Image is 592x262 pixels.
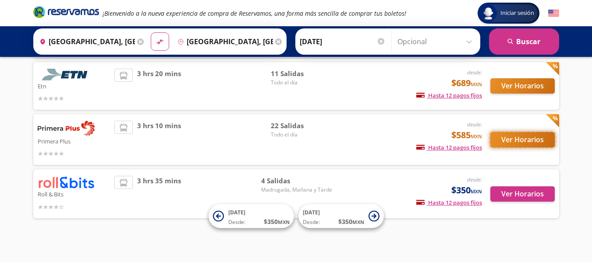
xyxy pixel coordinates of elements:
[338,217,364,226] span: $ 350
[36,31,135,52] input: Buscar Origen
[261,186,332,194] span: Madrugada, Mañana y Tarde
[471,133,482,140] small: MXN
[397,31,476,52] input: Opcional
[303,218,320,226] span: Desde:
[137,121,181,158] span: 3 hrs 10 mins
[416,143,482,151] span: Hasta 12 pagos fijos
[489,28,559,55] button: Buscar
[137,176,181,211] span: 3 hrs 35 mins
[497,9,538,17] span: Iniciar sesión
[490,78,555,94] button: Ver Horarios
[38,176,95,189] img: Roll & Bits
[228,218,245,226] span: Desde:
[103,9,406,17] em: ¡Bienvenido a la nueva experiencia de compra de Reservamos, una forma más sencilla de comprar tus...
[174,31,273,52] input: Buscar Destino
[467,176,482,183] em: desde:
[38,80,110,91] p: Etn
[271,121,332,131] span: 22 Salidas
[38,69,95,80] img: Etn
[38,136,110,146] p: Primera Plus
[300,31,386,52] input: Elegir Fecha
[33,5,99,18] i: Brand Logo
[451,129,482,142] span: $585
[137,69,181,103] span: 3 hrs 20 mins
[271,69,332,79] span: 11 Salidas
[228,209,245,216] span: [DATE]
[471,81,482,87] small: MXN
[38,121,95,136] img: Primera Plus
[264,217,290,226] span: $ 350
[416,199,482,206] span: Hasta 12 pagos fijos
[33,5,99,21] a: Brand Logo
[490,132,555,147] button: Ver Horarios
[298,204,384,228] button: [DATE]Desde:$350MXN
[271,131,332,139] span: Todo el día
[548,8,559,19] button: English
[451,184,482,197] span: $350
[38,189,110,199] p: Roll & Bits
[416,91,482,99] span: Hasta 12 pagos fijos
[209,204,294,228] button: [DATE]Desde:$350MXN
[490,186,555,202] button: Ver Horarios
[467,121,482,128] em: desde:
[471,188,482,195] small: MXN
[352,219,364,225] small: MXN
[451,77,482,90] span: $689
[261,176,332,186] span: 4 Salidas
[467,69,482,76] em: desde:
[271,79,332,87] span: Todo el día
[278,219,290,225] small: MXN
[303,209,320,216] span: [DATE]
